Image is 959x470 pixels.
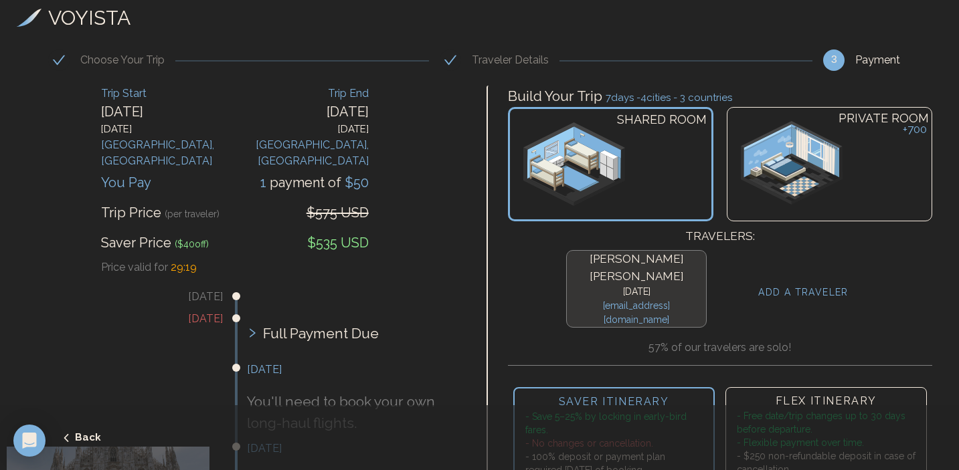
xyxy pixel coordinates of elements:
[508,221,933,245] h1: Travelers:
[101,137,235,169] div: [GEOGRAPHIC_DATA] , [GEOGRAPHIC_DATA]
[101,86,235,102] div: Trip Start
[101,122,235,137] div: [DATE]
[171,261,197,273] span: 29 : 19
[235,137,369,169] div: [GEOGRAPHIC_DATA] , [GEOGRAPHIC_DATA]
[758,285,849,300] h4: ADD A TRAVELER
[247,391,463,433] p: You'll need to book your own long-haul flights.
[341,174,369,191] span: $ 50
[523,122,626,206] img: No picture
[307,205,369,221] span: $575 USD
[525,394,703,410] h3: SAVER ITINERARY
[260,174,270,191] span: 1
[839,109,929,128] h4: PRIVATE ROOM
[737,393,916,409] h3: FLEX ITINERARY
[101,261,168,273] span: Price valid for
[7,311,223,327] h3: [DATE]
[48,3,130,33] h3: VOYISTA
[508,86,933,107] h3: Build Your Trip
[472,52,559,68] div: Traveler Details
[617,110,707,129] h4: SHARED ROOM
[572,285,700,299] h4: [DATE]
[235,86,369,102] div: Trip End
[307,235,369,251] span: $535 USD
[606,92,732,104] span: 7 days - 4 cities - 3 countries
[13,425,46,457] div: Open Intercom Messenger
[235,122,369,137] div: [DATE]
[263,323,379,344] span: Full Payment Due
[17,9,41,27] img: Voyista Logo
[235,102,369,122] div: [DATE]
[823,49,845,71] div: 3
[247,362,463,378] h3: [DATE]
[903,121,927,138] h4: + 700
[572,299,700,327] h4: [EMAIL_ADDRESS][DOMAIN_NAME]
[101,172,151,193] div: You Pay
[572,251,700,285] h4: [PERSON_NAME] [PERSON_NAME]
[165,209,220,219] span: (per traveler)
[101,102,235,122] div: [DATE]
[80,52,175,68] div: Choose Your Trip
[508,340,933,356] h4: 57% of our travelers are solo!
[260,172,369,193] div: payment of
[101,233,209,253] div: Saver Price
[7,289,223,305] h3: [DATE]
[20,422,101,453] button: Back
[855,52,911,68] div: Payment
[175,239,209,249] span: ($ 40 off)
[17,3,130,33] a: VOYISTA
[741,121,843,205] img: No picture
[101,203,220,223] div: Trip Price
